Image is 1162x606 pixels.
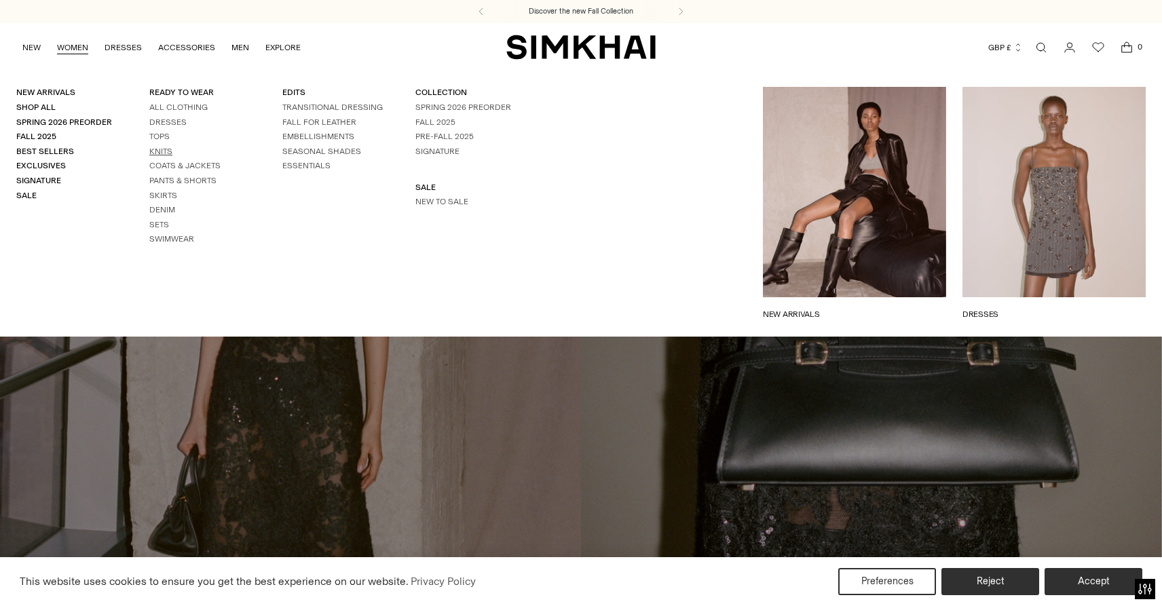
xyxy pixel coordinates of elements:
[1113,34,1140,61] a: Open cart modal
[1045,568,1142,595] button: Accept
[22,33,41,62] a: NEW
[838,568,936,595] button: Preferences
[1133,41,1146,53] span: 0
[105,33,142,62] a: DRESSES
[941,568,1039,595] button: Reject
[409,571,478,592] a: Privacy Policy (opens in a new tab)
[265,33,301,62] a: EXPLORE
[1028,34,1055,61] a: Open search modal
[1056,34,1083,61] a: Go to the account page
[1085,34,1112,61] a: Wishlist
[57,33,88,62] a: WOMEN
[988,33,1023,62] button: GBP £
[506,34,656,60] a: SIMKHAI
[158,33,215,62] a: ACCESSORIES
[231,33,249,62] a: MEN
[20,575,409,588] span: This website uses cookies to ensure you get the best experience on our website.
[529,6,633,17] a: Discover the new Fall Collection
